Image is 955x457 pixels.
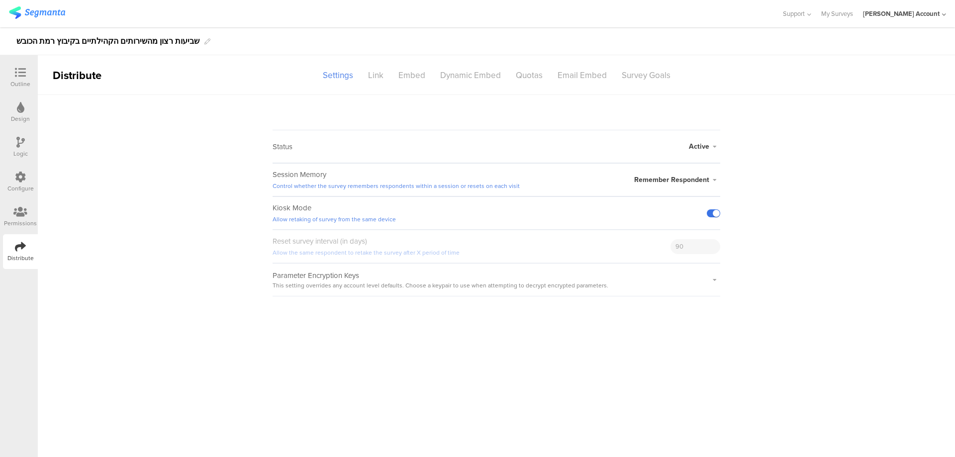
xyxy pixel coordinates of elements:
div: [PERSON_NAME] Account [863,9,940,18]
div: Logic [13,149,28,158]
div: Design [11,114,30,123]
div: Embed [391,67,433,84]
sg-field-title: Session Memory [273,169,520,191]
sg-field-title: Parameter Encryption Keys [273,270,613,290]
sg-field-title: Kiosk Mode [273,202,396,224]
div: Configure [7,184,34,193]
div: Outline [10,80,30,89]
sg-field-title: Status [273,141,292,152]
div: Link [361,67,391,84]
div: Permissions [4,219,37,228]
div: Email Embed [550,67,614,84]
a: Control whether the survey remembers respondents within a session or resets on each visit [273,182,520,190]
div: Dynamic Embed [433,67,508,84]
a: Allow retaking of survey from the same device [273,215,396,224]
span: Active [689,141,709,152]
span: Support [783,9,805,18]
div: Settings [315,67,361,84]
div: Quotas [508,67,550,84]
div: Distribute [38,67,152,84]
img: segmanta logo [9,6,65,19]
div: שביעות רצון מהשירותים הקהילתיים בקיבוץ רמת הכובש [16,33,199,49]
div: Distribute [7,254,34,263]
span: This setting overrides any account level defaults. Choose a keypair to use when attempting to dec... [273,281,613,290]
div: Survey Goals [614,67,678,84]
span: Remember Respondent [634,175,709,185]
